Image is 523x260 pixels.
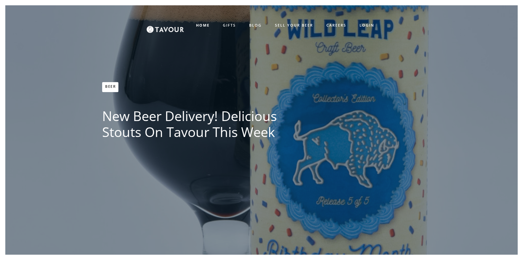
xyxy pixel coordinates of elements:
[102,161,124,168] iframe: X Post Button
[102,82,118,92] a: Beer
[216,20,242,31] a: GIFTS
[268,20,320,31] a: SELL YOUR BEER
[353,20,381,31] a: LOGIN
[242,20,268,31] a: BLOG
[102,108,291,140] h1: New Beer Delivery! Delicious Stouts on Tavour This Week
[320,20,353,31] a: CAREERS
[196,23,210,28] strong: HOME
[189,20,216,31] a: HOME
